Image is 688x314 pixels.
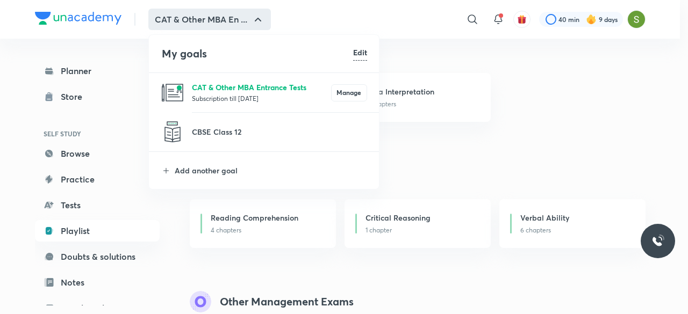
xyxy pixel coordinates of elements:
p: CAT & Other MBA Entrance Tests [192,82,331,93]
p: CBSE Class 12 [192,126,367,137]
img: CBSE Class 12 [162,121,183,143]
h4: My goals [162,46,353,62]
img: CAT & Other MBA Entrance Tests [162,82,183,104]
button: Manage [331,84,367,101]
p: Add another goal [175,165,367,176]
p: Subscription till [DATE] [192,93,331,104]
h6: Edit [353,47,367,58]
